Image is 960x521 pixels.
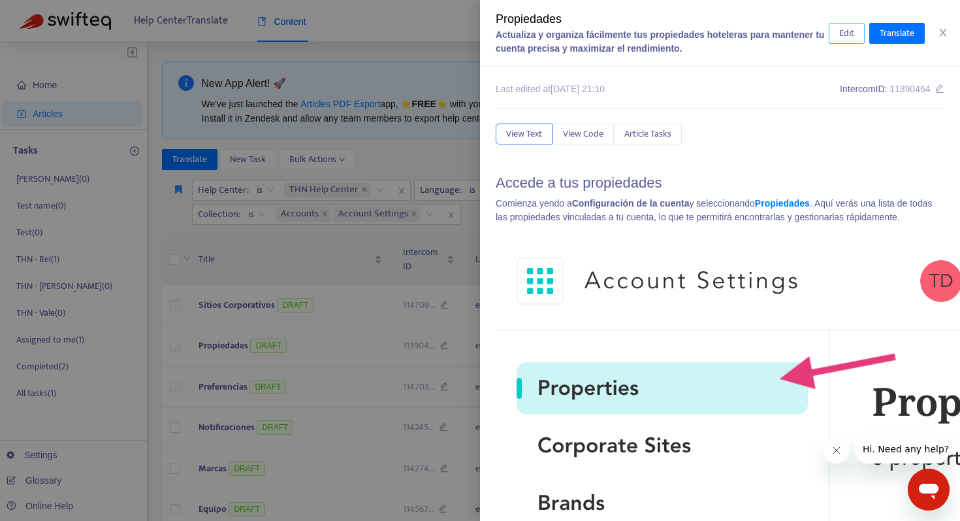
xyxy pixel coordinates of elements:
[934,27,952,39] button: Close
[614,124,682,144] button: Article Tasks
[840,82,944,96] div: Intercom ID:
[563,127,603,141] span: View Code
[829,23,865,44] button: Edit
[824,437,850,463] iframe: Close message
[624,127,671,141] span: Article Tasks
[496,82,605,96] div: Last edited at [DATE] 21:10
[506,127,542,141] span: View Text
[880,26,914,41] span: Translate
[572,198,690,209] b: Configuración de la cuenta
[552,124,614,144] button: View Code
[496,175,944,192] h1: Accede a tus propiedades
[869,23,925,44] button: Translate
[855,435,950,463] iframe: Message from company
[839,26,854,41] span: Edit
[496,10,829,28] div: Propiedades
[496,197,944,224] p: Comienza yendo a y seleccionando . Aquí verás una lista de todas las propiedades vinculadas a tu ...
[755,198,810,209] a: Propiedades
[938,27,948,38] span: close
[496,124,552,144] button: View Text
[889,84,930,94] span: 11390464
[496,28,829,56] div: Actualiza y organiza fácilmente tus propiedades hoteleras para mantener tu cuenta precisa y maxim...
[908,469,950,511] iframe: Button to launch messaging window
